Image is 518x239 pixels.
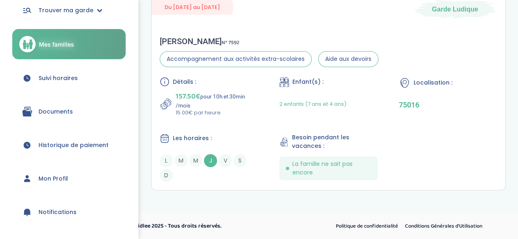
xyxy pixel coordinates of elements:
span: V [219,154,232,167]
span: N° 7592 [222,38,240,47]
span: Historique de paiement [38,141,109,150]
span: Les horaires : [173,134,212,143]
span: D [160,169,173,182]
span: 157.50€ [176,91,200,102]
p: 75016 [399,101,497,109]
span: Suivi horaires [38,74,78,83]
span: Accompagnement aux activités extra-scolaires [160,51,312,67]
span: Détails : [173,78,196,86]
a: Suivi horaires [12,63,126,93]
span: La famille ne sait pas encore [292,160,371,177]
a: Documents [12,97,126,126]
span: J [204,154,217,167]
a: Politique de confidentialité [333,221,401,232]
a: Conditions Générales d’Utilisation [402,221,485,232]
span: Notifications [38,208,77,217]
span: Localisation : [414,78,452,87]
span: 2 enfants (7 ans et 4 ans) [279,100,346,108]
span: Garde Ludique [432,5,478,14]
a: Mes familles [12,29,126,59]
p: © Kidlee 2025 - Tous droits réservés. [129,222,294,230]
div: [PERSON_NAME] [160,36,378,46]
p: 15.00€ par heure [176,109,258,117]
span: Aide aux devoirs [318,51,378,67]
span: Trouver ma garde [38,6,93,15]
span: M [189,154,202,167]
span: S [233,154,247,167]
a: Notifications [12,197,126,227]
p: pour 10h et 30min /mois [176,91,258,109]
span: Mon Profil [38,174,68,183]
span: L [160,154,173,167]
span: Mes familles [39,40,74,49]
a: Historique de paiement [12,130,126,160]
a: Mon Profil [12,164,126,193]
span: M [174,154,188,167]
span: Enfant(s) : [292,78,323,86]
span: Besoin pendant les vacances : [292,133,378,150]
span: Documents [38,107,73,116]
